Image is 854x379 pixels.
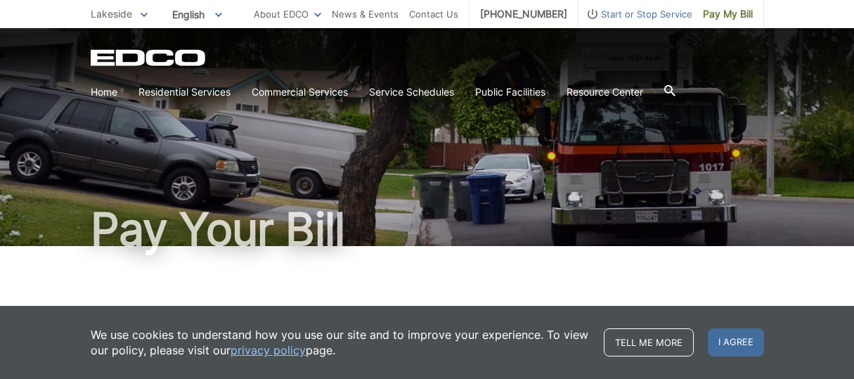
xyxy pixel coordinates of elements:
[162,3,233,26] span: English
[231,342,306,358] a: privacy policy
[91,8,132,20] span: Lakeside
[604,328,694,356] a: Tell me more
[91,49,207,66] a: EDCD logo. Return to the homepage.
[567,84,643,100] a: Resource Center
[252,84,348,100] a: Commercial Services
[91,84,117,100] a: Home
[254,6,321,22] a: About EDCO
[409,6,458,22] a: Contact Us
[138,84,231,100] a: Residential Services
[332,6,399,22] a: News & Events
[91,207,764,252] h1: Pay Your Bill
[703,6,753,22] span: Pay My Bill
[708,328,764,356] span: I agree
[475,84,545,100] a: Public Facilities
[369,84,454,100] a: Service Schedules
[91,327,590,358] p: We use cookies to understand how you use our site and to improve your experience. To view our pol...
